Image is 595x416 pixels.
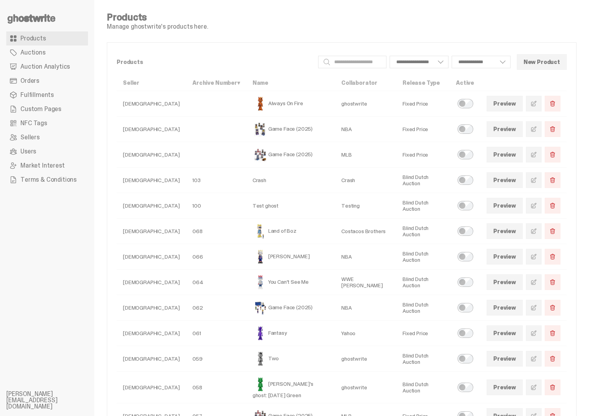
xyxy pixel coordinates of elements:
[545,172,560,188] button: Delete Product
[545,223,560,239] button: Delete Product
[545,121,560,137] button: Delete Product
[335,193,396,219] td: Testing
[246,193,335,219] td: Test ghost
[545,249,560,265] button: Delete Product
[20,148,36,155] span: Users
[335,295,396,321] td: NBA
[117,321,186,346] td: [DEMOGRAPHIC_DATA]
[253,147,268,162] img: Game Face (2025)
[20,92,54,98] span: Fulfillments
[20,177,77,183] span: Terms & Conditions
[545,274,560,290] button: Delete Product
[396,346,450,372] td: Blind Dutch Auction
[20,120,47,126] span: NFC Tags
[396,372,450,403] td: Blind Dutch Auction
[396,270,450,295] td: Blind Dutch Auction
[20,162,65,169] span: Market Interest
[20,106,61,112] span: Custom Pages
[396,193,450,219] td: Blind Dutch Auction
[456,79,474,86] a: Active
[107,13,208,22] h4: Products
[487,223,523,239] a: Preview
[246,91,335,117] td: Always On Fire
[487,121,523,137] a: Preview
[20,78,39,84] span: Orders
[253,96,268,111] img: Always On Fire
[186,346,246,372] td: 059
[246,244,335,270] td: [PERSON_NAME]
[396,75,450,91] th: Release Type
[20,35,46,42] span: Products
[487,351,523,367] a: Preview
[396,91,450,117] td: Fixed Price
[20,49,46,56] span: Auctions
[6,144,88,159] a: Users
[6,88,88,102] a: Fulfillments
[335,372,396,403] td: ghostwrite
[117,75,186,91] th: Seller
[117,219,186,244] td: [DEMOGRAPHIC_DATA]
[6,391,101,410] li: [PERSON_NAME][EMAIL_ADDRESS][DOMAIN_NAME]
[253,325,268,341] img: Fantasy
[192,79,240,86] a: Archive Number▾
[253,351,268,367] img: Two
[335,142,396,168] td: MLB
[545,198,560,213] button: Delete Product
[335,244,396,270] td: NBA
[335,75,396,91] th: Collaborator
[545,300,560,316] button: Delete Product
[545,325,560,341] button: Delete Product
[20,134,40,140] span: Sellers
[117,295,186,321] td: [DEMOGRAPHIC_DATA]
[487,325,523,341] a: Preview
[6,159,88,173] a: Market Interest
[396,168,450,193] td: Blind Dutch Auction
[487,147,523,162] a: Preview
[237,79,240,86] span: ▾
[545,351,560,367] button: Delete Product
[6,116,88,130] a: NFC Tags
[186,244,246,270] td: 066
[117,59,312,65] p: Products
[545,147,560,162] button: Delete Product
[487,274,523,290] a: Preview
[246,321,335,346] td: Fantasy
[335,219,396,244] td: Costacos Brothers
[117,372,186,403] td: [DEMOGRAPHIC_DATA]
[117,117,186,142] td: [DEMOGRAPHIC_DATA]
[253,121,268,137] img: Game Face (2025)
[246,168,335,193] td: Crash
[253,249,268,265] img: Eminem
[487,249,523,265] a: Preview
[246,372,335,403] td: [PERSON_NAME]'s ghost: [DATE] Green
[186,168,246,193] td: 103
[6,173,88,187] a: Terms & Conditions
[117,91,186,117] td: [DEMOGRAPHIC_DATA]
[186,295,246,321] td: 062
[117,244,186,270] td: [DEMOGRAPHIC_DATA]
[396,244,450,270] td: Blind Dutch Auction
[186,270,246,295] td: 064
[396,321,450,346] td: Fixed Price
[253,376,268,392] img: Schrödinger's ghost: Sunday Green
[253,223,268,239] img: Land of Boz
[335,168,396,193] td: Crash
[253,300,268,316] img: Game Face (2025)
[186,193,246,219] td: 100
[396,219,450,244] td: Blind Dutch Auction
[186,219,246,244] td: 068
[335,346,396,372] td: ghostwrite
[6,130,88,144] a: Sellers
[545,96,560,111] button: Delete Product
[246,270,335,295] td: You Can't See Me
[487,300,523,316] a: Preview
[246,75,335,91] th: Name
[117,142,186,168] td: [DEMOGRAPHIC_DATA]
[117,168,186,193] td: [DEMOGRAPHIC_DATA]
[246,142,335,168] td: Game Face (2025)
[6,60,88,74] a: Auction Analytics
[6,74,88,88] a: Orders
[6,102,88,116] a: Custom Pages
[545,380,560,395] button: Delete Product
[335,270,396,295] td: WWE [PERSON_NAME]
